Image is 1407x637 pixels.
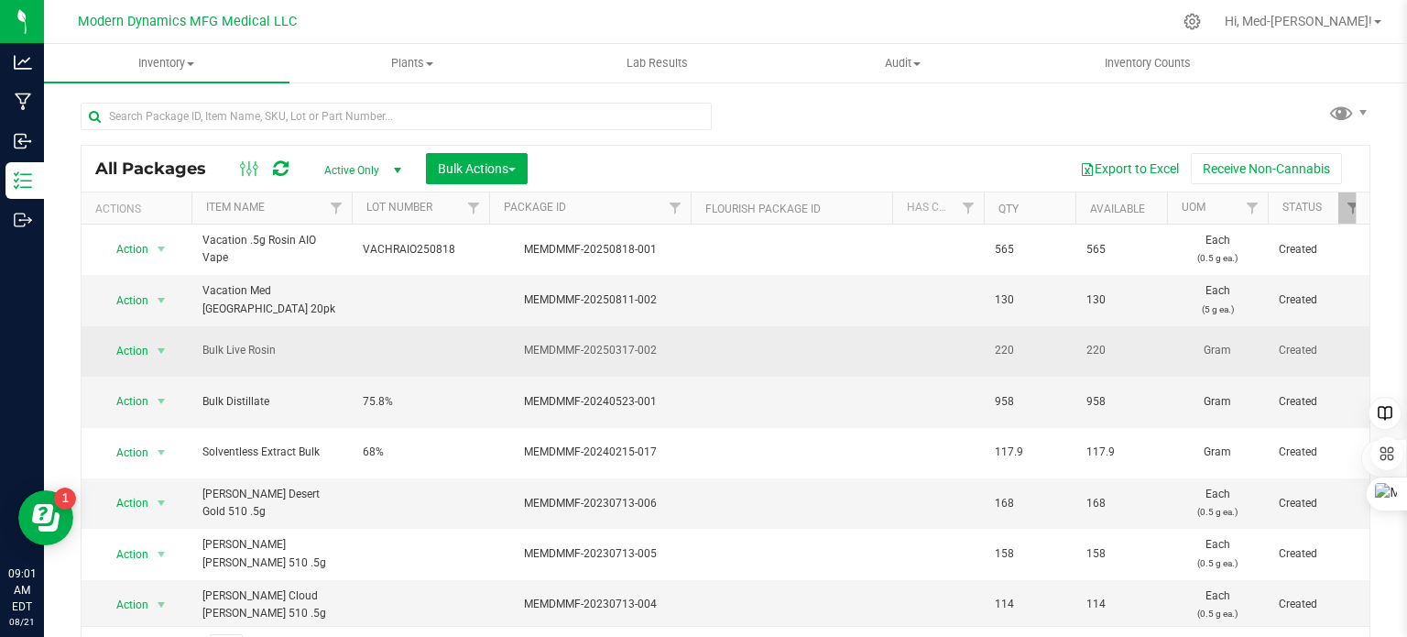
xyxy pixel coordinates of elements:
span: Created [1279,495,1358,512]
span: select [150,440,173,466]
span: [PERSON_NAME] [PERSON_NAME] 510 .5g [202,536,341,571]
inline-svg: Manufacturing [14,93,32,111]
span: [PERSON_NAME] Cloud [PERSON_NAME] 510 .5g [202,588,341,622]
span: Created [1279,291,1358,309]
a: Available [1090,203,1145,215]
inline-svg: Inventory [14,171,32,190]
span: Each [1178,536,1257,571]
span: 114 [995,596,1064,613]
div: MEMDMMF-20250811-002 [486,291,693,309]
span: All Packages [95,159,224,179]
span: Created [1279,393,1358,411]
span: Bulk Live Rosin [202,342,341,359]
span: Action [100,592,149,618]
span: Each [1178,282,1257,317]
a: Lab Results [535,44,780,82]
p: (0.5 g ea.) [1178,249,1257,267]
input: Search Package ID, Item Name, SKU, Lot or Part Number... [81,103,712,130]
div: MEMDMMF-20240523-001 [486,393,693,411]
span: Action [100,542,149,567]
span: Created [1279,596,1358,613]
span: 117.9 [995,444,1064,461]
a: Status [1282,201,1322,214]
a: Filter [459,192,489,224]
span: Vacation .5g Rosin AIO Vape [202,232,341,267]
span: Bulk Actions [438,161,516,176]
p: 09:01 AM EDT [8,566,36,615]
span: 158 [995,545,1064,563]
span: Created [1279,444,1358,461]
span: select [150,490,173,516]
span: VACHRAIO250818 [363,241,478,258]
span: 168 [1086,495,1156,512]
span: Inventory Counts [1080,55,1216,71]
span: select [150,288,173,313]
span: Gram [1178,342,1257,359]
a: Inventory [44,44,289,82]
span: Vacation Med [GEOGRAPHIC_DATA] 20pk [202,282,341,317]
span: Each [1178,486,1257,521]
span: 75.8% [363,393,478,411]
span: 158 [1086,545,1156,563]
div: MEMDMMF-20230713-005 [486,545,693,563]
span: Action [100,440,149,466]
span: 130 [1086,291,1156,309]
button: Bulk Actions [426,153,528,184]
a: Filter [660,192,691,224]
a: Audit [780,44,1025,82]
div: MEMDMMF-20230713-006 [486,495,693,512]
p: 08/21 [8,615,36,629]
span: 68% [363,444,478,461]
span: 565 [995,241,1064,258]
span: 220 [1086,342,1156,359]
span: Created [1279,342,1358,359]
a: Flourish Package ID [705,203,821,215]
a: Filter [1338,192,1369,224]
a: Filter [954,192,984,224]
p: (0.5 g ea.) [1178,503,1257,521]
iframe: Resource center unread badge [54,488,76,510]
a: Filter [1238,192,1268,224]
span: 168 [995,495,1064,512]
p: (0.5 g ea.) [1178,605,1257,622]
div: MEMDMMF-20240215-017 [486,444,693,461]
a: Filter [322,192,352,224]
a: Qty [998,203,1019,215]
a: Plants [289,44,535,82]
span: 130 [995,291,1064,309]
button: Receive Non-Cannabis [1191,153,1342,184]
span: 117.9 [1086,444,1156,461]
span: Action [100,490,149,516]
span: Solventless Extract Bulk [202,444,341,461]
span: select [150,236,173,262]
inline-svg: Analytics [14,53,32,71]
span: Lab Results [602,55,713,71]
span: Action [100,389,149,414]
p: (0.5 g ea.) [1178,555,1257,572]
span: select [150,542,173,567]
span: Gram [1178,444,1257,461]
span: Gram [1178,393,1257,411]
span: Each [1178,232,1257,267]
div: MEMDMMF-20250317-002 [486,342,693,359]
span: select [150,389,173,414]
span: Action [100,338,149,364]
span: Inventory [44,55,289,71]
span: Created [1279,241,1358,258]
p: (5 g ea.) [1178,301,1257,318]
span: 220 [995,342,1064,359]
th: Has COA [892,192,984,225]
a: Item Name [206,201,265,214]
iframe: Resource center [18,490,73,545]
div: Actions [95,203,184,215]
span: Action [100,288,149,313]
div: Manage settings [1181,13,1204,30]
div: MEMDMMF-20230713-004 [486,596,693,613]
span: Audit [780,55,1024,71]
span: Created [1279,545,1358,563]
a: UOM [1182,201,1205,214]
span: select [150,338,173,364]
span: Each [1178,588,1257,622]
button: Export to Excel [1068,153,1191,184]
